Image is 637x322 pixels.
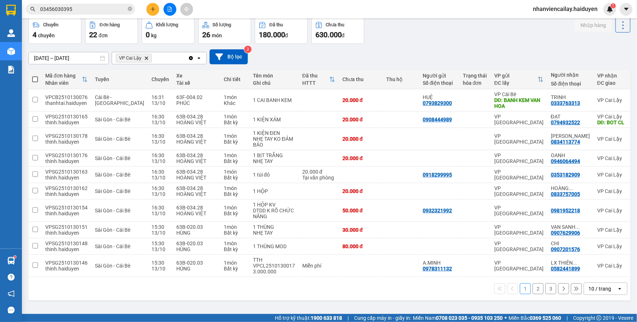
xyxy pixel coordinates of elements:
[45,152,88,158] div: VPSG2510130176
[184,7,189,12] span: aim
[6,6,57,15] div: VP Cai Lậy
[255,18,308,44] button: Đã thu180.000đ
[224,114,246,120] div: 1 món
[7,66,15,73] img: solution-icon
[596,315,602,321] span: copyright
[342,243,379,249] div: 80.000 đ
[176,73,216,79] div: Xe
[253,188,295,194] div: 1 HỘP
[151,94,169,100] div: 16:31
[176,139,216,145] div: HOÀNG VIỆT
[588,285,611,292] div: 10 / trang
[253,80,295,86] div: Ghi chú
[45,133,88,139] div: VPSG2510130178
[494,224,544,236] div: VP [GEOGRAPHIC_DATA]
[423,260,456,266] div: A.MINH
[326,22,345,27] div: Chưa thu
[167,7,172,12] span: file-add
[6,24,57,34] div: 0784445838
[45,120,88,125] div: thinh.haiduyen
[176,169,216,175] div: 63B-034.28
[176,260,216,266] div: 63B-020.03
[128,7,132,11] span: close-circle
[176,246,216,252] div: HÙNG
[164,3,176,16] button: file-add
[45,114,88,120] div: VPSG2510130165
[45,246,88,252] div: thinh.haiduyen
[45,175,88,181] div: thinh.haiduyen
[151,185,169,191] div: 16:30
[253,97,295,103] div: 1 CAI BANH KEM
[551,266,580,272] div: 0582441899
[142,18,195,44] button: Khối lượng0kg
[151,191,169,197] div: 13/10
[8,290,15,297] span: notification
[275,314,342,322] span: Hỗ trợ kỹ thuật:
[176,152,216,158] div: 63B-034.28
[567,314,568,322] span: |
[302,175,335,181] div: Tại văn phòng
[224,158,246,164] div: Bất kỳ
[176,185,216,191] div: 63B-034.28
[545,283,556,294] button: 3
[253,208,295,219] div: DTDD K RÕ CHỨC NĂNG
[30,7,35,12] span: search
[285,33,288,38] span: đ
[45,266,88,272] div: thinh.haiduyen
[6,7,18,15] span: Gửi:
[620,3,633,16] button: caret-down
[623,6,630,12] span: caret-down
[45,100,88,106] div: thanhtai.haiduyen
[551,172,580,178] div: 0353182909
[551,185,590,191] div: HOÀNG LONG
[494,205,544,216] div: VP [GEOGRAPHIC_DATA]
[342,97,379,103] div: 20.000 đ
[176,158,216,164] div: HOÀNG VIỆT
[302,73,329,79] div: Đã thu
[423,80,456,86] div: Số điện thoại
[491,70,547,89] th: Toggle SortBy
[176,224,216,230] div: 63B-020.03
[156,22,179,27] div: Khối lượng
[551,81,590,87] div: Số điện thoại
[530,315,561,321] strong: 0369 525 060
[244,46,252,53] sup: 3
[85,18,138,44] button: Đơn hàng22đơn
[342,76,379,82] div: Chưa thu
[315,30,342,39] span: 630.000
[575,224,580,230] span: ...
[520,283,531,294] button: 1
[95,155,130,161] span: Sài Gòn - Cái Bè
[224,211,246,216] div: Bất kỳ
[151,76,169,82] div: Chuyến
[311,18,364,44] button: Chưa thu630.000đ
[224,205,246,211] div: 1 món
[202,30,210,39] span: 26
[509,314,561,322] span: Miền Bắc
[38,33,55,38] span: chuyến
[176,266,216,272] div: HÙNG
[8,307,15,314] span: message
[42,70,91,89] th: Toggle SortBy
[551,152,590,158] div: OANH
[354,314,411,322] span: Cung cấp máy in - giấy in:
[95,227,130,233] span: Sài Gòn - Cái Bè
[569,185,573,191] span: ...
[253,230,295,236] div: NHẸ TAY
[151,175,169,181] div: 13/10
[436,315,503,321] strong: 0708 023 035 - 0935 103 250
[551,208,580,213] div: 0981952218
[269,22,283,27] div: Đã thu
[150,7,156,12] span: plus
[551,240,590,246] div: CHI
[153,54,154,62] input: Selected VP Cai Lậy.
[176,205,216,211] div: 63B-034.28
[551,100,580,106] div: 0333763313
[188,55,194,61] svg: Clear all
[43,22,58,27] div: Chuyến
[494,185,544,197] div: VP [GEOGRAPHIC_DATA]
[423,117,452,122] div: 0908444989
[29,52,108,64] input: Select a date range.
[176,133,216,139] div: 63B-034.28
[95,172,130,178] span: Sài Gòn - Cái Bè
